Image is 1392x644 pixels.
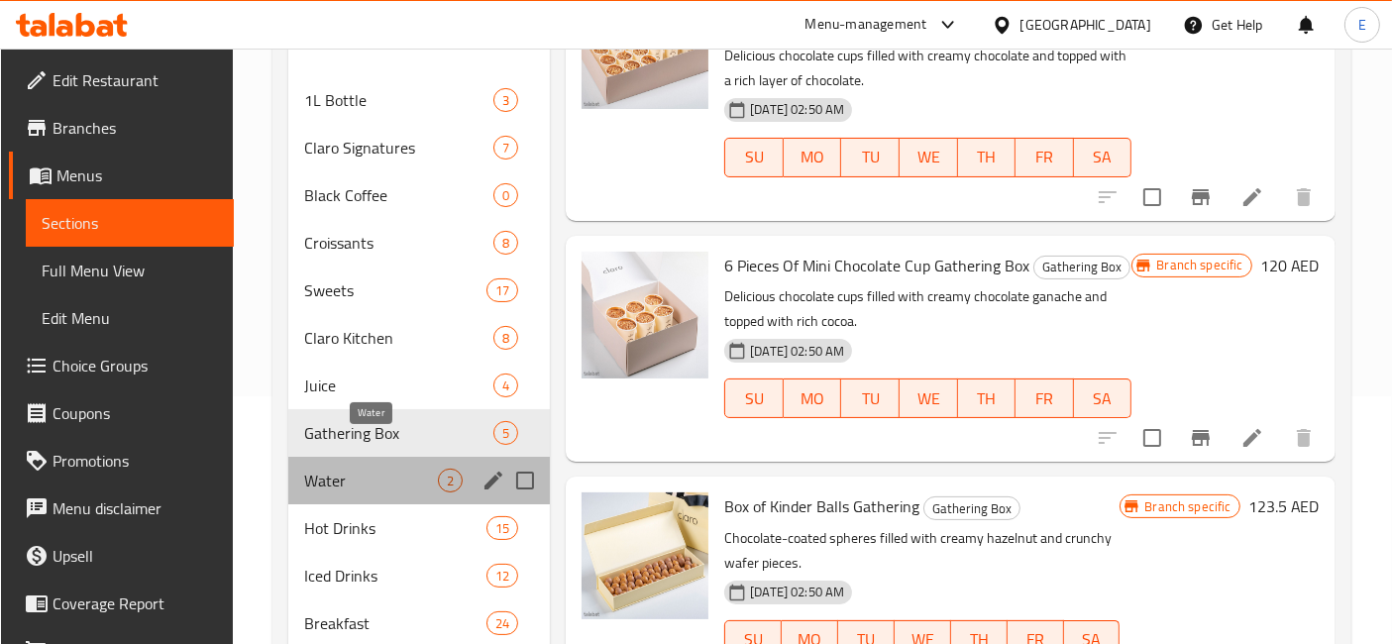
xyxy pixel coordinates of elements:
span: 12 [487,567,517,586]
span: Choice Groups [53,354,218,377]
span: Branch specific [1148,256,1250,274]
p: Chocolate-coated spheres filled with creamy hazelnut and crunchy wafer pieces. [724,526,1120,576]
div: Claro Kitchen8 [288,314,550,362]
button: FR [1016,138,1074,177]
button: edit [479,466,508,495]
span: Menus [56,163,218,187]
h6: 120 AED [1260,252,1320,279]
button: MO [784,138,842,177]
a: Edit menu item [1240,426,1264,450]
div: Gathering Box [1033,256,1130,279]
p: Delicious chocolate cups filled with creamy chocolate and topped with a rich layer of chocolate. [724,44,1131,93]
span: Sections [42,211,218,235]
button: SU [724,378,784,418]
span: Select to update [1131,176,1173,218]
div: Juice4 [288,362,550,409]
span: Upsell [53,544,218,568]
span: [DATE] 02:50 AM [742,100,852,119]
a: Branches [9,104,234,152]
div: [GEOGRAPHIC_DATA] [1020,14,1151,36]
span: TH [966,384,1009,413]
span: Coverage Report [53,591,218,615]
button: TU [841,378,900,418]
div: 1L Bottle [304,88,493,112]
span: SA [1082,384,1124,413]
span: SU [733,384,776,413]
span: Iced Drinks [304,564,486,588]
span: TH [966,143,1009,171]
img: 6 Pieces Of Mini Chocolate Cup Gathering Box [582,252,708,378]
span: Edit Restaurant [53,68,218,92]
span: Branches [53,116,218,140]
div: Gathering Box [923,496,1020,520]
button: delete [1280,173,1328,221]
span: Select to update [1131,417,1173,459]
span: 24 [487,614,517,633]
span: Branch specific [1136,497,1238,516]
div: Hot Drinks [304,516,486,540]
div: Hot Drinks15 [288,504,550,552]
a: Upsell [9,532,234,580]
span: MO [792,143,834,171]
div: Claro Signatures7 [288,124,550,171]
span: 4 [494,376,517,395]
button: SU [724,138,784,177]
span: 2 [439,472,462,490]
span: MO [792,384,834,413]
div: items [493,421,518,445]
a: Coverage Report [9,580,234,627]
span: SU [733,143,776,171]
a: Sections [26,199,234,247]
span: E [1358,14,1366,36]
div: items [438,469,463,492]
div: Iced Drinks12 [288,552,550,599]
span: TU [849,143,892,171]
a: Coupons [9,389,234,437]
a: Full Menu View [26,247,234,294]
span: Water [304,469,438,492]
button: WE [900,378,958,418]
a: Promotions [9,437,234,484]
span: Gathering Box [304,421,493,445]
span: Box of Kinder Balls Gathering [724,491,919,521]
span: 5 [494,424,517,443]
div: Menu-management [805,13,927,37]
button: delete [1280,414,1328,462]
span: WE [908,384,950,413]
div: Sweets17 [288,267,550,314]
div: Gathering Box5 [288,409,550,457]
span: Juice [304,374,493,397]
span: 17 [487,281,517,300]
button: SA [1074,378,1132,418]
button: TU [841,138,900,177]
div: items [493,136,518,160]
div: items [486,564,518,588]
span: Croissants [304,231,493,255]
button: TH [958,378,1017,418]
span: Black Coffee [304,183,493,207]
button: FR [1016,378,1074,418]
span: FR [1023,384,1066,413]
div: items [493,374,518,397]
div: Black Coffee0 [288,171,550,219]
span: Breakfast [304,611,486,635]
span: 0 [494,186,517,205]
span: Claro Signatures [304,136,493,160]
span: Gathering Box [1034,256,1129,278]
button: MO [784,378,842,418]
span: Gathering Box [924,497,1019,520]
button: WE [900,138,958,177]
span: Menu disclaimer [53,496,218,520]
span: Full Menu View [42,259,218,282]
a: Edit menu item [1240,185,1264,209]
span: Claro Kitchen [304,326,493,350]
div: Water2edit [288,457,550,504]
span: Sweets [304,278,486,302]
a: Menus [9,152,234,199]
div: 1L Bottle3 [288,76,550,124]
span: [DATE] 02:50 AM [742,583,852,601]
